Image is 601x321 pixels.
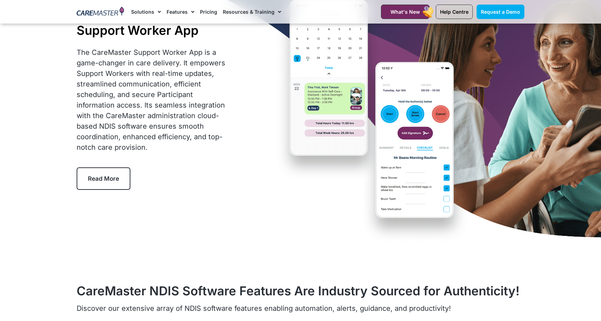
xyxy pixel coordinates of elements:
span: Read More [88,175,119,182]
a: Help Centre [436,5,473,19]
a: Request a Demo [477,5,524,19]
span: What's New [390,9,420,15]
div: The CareMaster Support Worker App is a game-changer in care delivery. It empowers Support Workers... [77,47,229,153]
img: CareMaster Logo [77,7,124,17]
a: What's New [381,5,429,19]
a: Read More [77,167,130,190]
h2: CareMaster NDIS Software Features Are Industry Sourced for Authenticity! [77,283,524,298]
span: Help Centre [440,9,468,15]
h1: Support Worker App [77,23,229,38]
p: Discover our extensive array of NDIS software features enabling automation, alerts, guidance, and... [77,303,524,314]
span: Request a Demo [481,9,520,15]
